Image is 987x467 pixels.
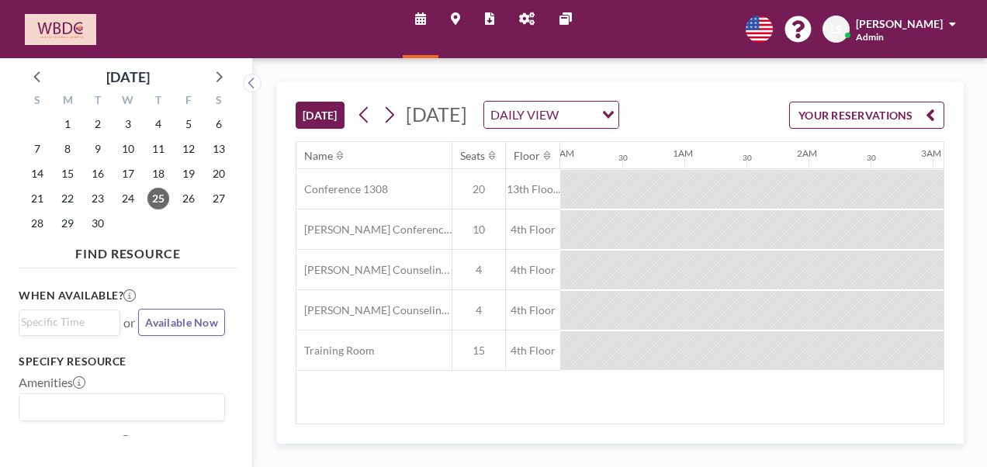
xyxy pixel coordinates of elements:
span: Thursday, September 18, 2025 [147,163,169,185]
span: Monday, September 8, 2025 [57,138,78,160]
div: 3AM [921,147,941,159]
div: [DATE] [106,66,150,88]
span: Sunday, September 14, 2025 [26,163,48,185]
h3: Specify resource [19,355,225,368]
label: How many people? [19,434,132,449]
span: or [123,315,135,330]
span: Sunday, September 7, 2025 [26,138,48,160]
input: Search for option [21,313,111,330]
span: [PERSON_NAME] Conference Room [296,223,452,237]
span: Friday, September 19, 2025 [178,163,199,185]
span: Monday, September 15, 2025 [57,163,78,185]
span: Monday, September 1, 2025 [57,113,78,135]
div: T [83,92,113,112]
span: 15 [452,344,505,358]
span: Wednesday, September 10, 2025 [117,138,139,160]
div: 1AM [673,147,693,159]
span: 4th Floor [506,303,560,317]
img: organization-logo [25,14,96,45]
span: Friday, September 26, 2025 [178,188,199,209]
span: 4th Floor [506,223,560,237]
span: Tuesday, September 9, 2025 [87,138,109,160]
span: Conference 1308 [296,182,388,196]
span: Training Room [296,344,375,358]
span: Saturday, September 6, 2025 [208,113,230,135]
span: 4 [452,303,505,317]
span: Available Now [145,316,218,329]
div: Floor [514,149,540,163]
input: Search for option [563,105,593,125]
label: Amenities [19,375,85,390]
button: Available Now [138,309,225,336]
div: 30 [618,153,628,163]
span: Thursday, September 25, 2025 [147,188,169,209]
div: 30 [867,153,876,163]
span: 10 [452,223,505,237]
span: DAILY VIEW [487,105,562,125]
span: 20 [452,182,505,196]
div: Search for option [19,310,119,334]
span: Admin [856,31,884,43]
span: Friday, September 12, 2025 [178,138,199,160]
span: [PERSON_NAME] Counseling Room [296,263,452,277]
span: Tuesday, September 23, 2025 [87,188,109,209]
div: M [53,92,83,112]
button: [DATE] [296,102,345,129]
span: 4 [452,263,505,277]
span: [PERSON_NAME] [856,17,943,30]
span: 4th Floor [506,263,560,277]
input: Search for option [21,397,216,417]
h4: FIND RESOURCE [19,240,237,261]
span: 13th Floo... [506,182,560,196]
button: YOUR RESERVATIONS [789,102,944,129]
span: 4th Floor [506,344,560,358]
span: Wednesday, September 17, 2025 [117,163,139,185]
span: Sunday, September 21, 2025 [26,188,48,209]
div: 12AM [549,147,574,159]
div: Search for option [19,394,224,420]
span: Thursday, September 11, 2025 [147,138,169,160]
div: Name [304,149,333,163]
div: 2AM [797,147,817,159]
span: Wednesday, September 3, 2025 [117,113,139,135]
span: Saturday, September 20, 2025 [208,163,230,185]
span: Monday, September 29, 2025 [57,213,78,234]
div: T [143,92,173,112]
span: Tuesday, September 2, 2025 [87,113,109,135]
div: Seats [460,149,485,163]
div: Search for option [484,102,618,128]
div: S [23,92,53,112]
span: Sunday, September 28, 2025 [26,213,48,234]
div: W [113,92,144,112]
div: F [173,92,203,112]
span: [PERSON_NAME] Counseling Room [296,303,452,317]
div: S [203,92,234,112]
span: LS [830,22,842,36]
span: Saturday, September 27, 2025 [208,188,230,209]
span: Friday, September 5, 2025 [178,113,199,135]
span: Monday, September 22, 2025 [57,188,78,209]
span: Saturday, September 13, 2025 [208,138,230,160]
span: Tuesday, September 30, 2025 [87,213,109,234]
span: [DATE] [406,102,467,126]
span: Wednesday, September 24, 2025 [117,188,139,209]
div: 30 [743,153,752,163]
span: Tuesday, September 16, 2025 [87,163,109,185]
span: Thursday, September 4, 2025 [147,113,169,135]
